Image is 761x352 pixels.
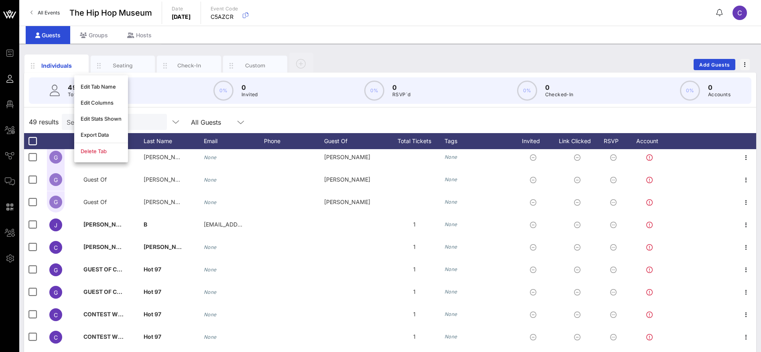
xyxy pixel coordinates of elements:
span: CONTEST WINNER [83,333,136,340]
div: 1 [384,326,444,348]
p: Event Code [211,5,238,13]
span: [PERSON_NAME] [144,154,190,160]
p: C5AZCR [211,13,238,21]
i: None [444,154,457,160]
p: [DATE] [172,13,191,21]
i: None [204,312,217,318]
div: RSVP [601,133,629,149]
div: All Guests [191,119,221,126]
div: Account [629,133,673,149]
p: Checked-In [545,91,574,99]
span: CONTEST WINNER [83,311,136,318]
div: Email [204,133,264,149]
i: None [204,267,217,273]
span: Hot 97 [144,311,161,318]
div: Check-In [171,62,207,69]
span: All Events [38,10,60,16]
div: 1 [384,213,444,236]
i: None [204,334,217,340]
div: [PERSON_NAME] [324,146,384,168]
span: C [737,9,742,17]
div: Export Data [81,131,122,138]
p: Accounts [708,91,731,99]
div: Individuals [39,61,75,70]
div: [PERSON_NAME] [324,168,384,191]
span: G [54,289,58,296]
span: The Hip Hop Museum [69,7,152,19]
div: All Guests [186,114,250,130]
span: Hot 97 [144,288,161,295]
div: 1 [384,303,444,326]
span: G [54,154,58,161]
span: [PERSON_NAME] [144,243,191,250]
div: Guest Of [324,133,384,149]
div: Delete Tab [81,148,122,154]
i: None [444,199,457,205]
span: Hot 97 [144,333,161,340]
span: [PERSON_NAME] [83,243,131,250]
div: Last Name [144,133,204,149]
div: [PERSON_NAME] [324,191,384,213]
i: None [204,289,217,295]
span: G [54,267,58,273]
p: Total Individuals [68,91,107,99]
i: None [204,177,217,183]
span: Hot 97 [144,266,161,273]
i: None [444,221,457,227]
p: RSVP`d [392,91,410,99]
span: [PERSON_NAME] [83,221,131,228]
span: J [54,222,57,229]
span: Guest Of [83,198,107,205]
div: Custom [237,62,273,69]
span: B [144,221,147,228]
p: 49 [68,83,107,92]
div: C [733,6,747,20]
span: C [54,334,58,341]
span: Add Guests [699,62,731,68]
div: Edit Tab Name [81,83,122,90]
span: [PERSON_NAME] [144,176,190,183]
div: Edit Stats Shown [81,115,122,122]
div: Edit Columns [81,99,122,106]
div: Tags [444,133,513,149]
i: None [204,154,217,160]
span: Guest Of [83,176,107,183]
i: None [204,199,217,205]
span: G [54,176,58,183]
button: Add Guests [694,59,735,70]
div: Seating [105,62,141,69]
span: GUEST OF CONTEST WINNER [83,288,165,295]
i: None [444,244,457,250]
a: All Events [26,6,65,19]
div: 1 [384,236,444,258]
div: Link Clicked [557,133,601,149]
p: 0 [545,83,574,92]
span: [PERSON_NAME] [144,198,190,205]
p: 0 [708,83,731,92]
i: None [444,334,457,340]
div: 1 [384,258,444,281]
span: C [54,244,58,251]
div: Groups [70,26,118,44]
i: None [444,176,457,182]
p: Date [172,5,191,13]
i: None [444,289,457,295]
p: Invited [241,91,258,99]
p: 0 [392,83,410,92]
span: [EMAIL_ADDRESS][DOMAIN_NAME] [204,221,300,228]
i: None [444,266,457,272]
div: Guests [26,26,70,44]
span: 49 results [29,117,59,127]
div: Phone [264,133,324,149]
div: Total Tickets [384,133,444,149]
div: 1 [384,281,444,303]
div: Invited [513,133,557,149]
i: None [204,244,217,250]
div: Hosts [118,26,161,44]
span: GUEST OF CONTEST WINNER [83,266,165,273]
span: G [54,198,58,205]
i: None [444,311,457,317]
span: C [54,312,58,318]
p: 0 [241,83,258,92]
